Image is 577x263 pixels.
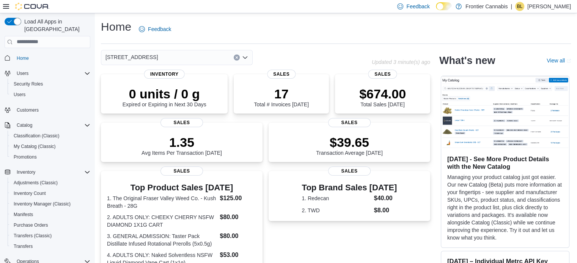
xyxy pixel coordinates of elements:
[14,105,90,115] span: Customers
[11,90,28,99] a: Users
[8,79,93,89] button: Security Roles
[11,221,51,230] a: Purchase Orders
[302,183,397,192] h3: Top Brand Sales [DATE]
[11,178,90,187] span: Adjustments (Classic)
[2,167,93,177] button: Inventory
[11,210,90,219] span: Manifests
[160,167,203,176] span: Sales
[11,153,40,162] a: Promotions
[372,59,430,65] p: Updated 3 minute(s) ago
[374,206,397,215] dd: $8.00
[101,19,131,34] h1: Home
[11,142,90,151] span: My Catalog (Classic)
[8,89,93,100] button: Users
[8,199,93,209] button: Inventory Manager (Classic)
[105,53,158,62] span: [STREET_ADDRESS]
[14,212,33,218] span: Manifests
[566,59,571,63] svg: External link
[17,107,39,113] span: Customers
[11,178,61,187] a: Adjustments (Classic)
[14,121,90,130] span: Catalog
[136,22,174,37] a: Feedback
[107,183,256,192] h3: Top Product Sales [DATE]
[328,167,371,176] span: Sales
[14,69,90,78] span: Users
[8,131,93,141] button: Classification (Classic)
[439,54,495,67] h2: What's new
[2,68,93,79] button: Users
[107,213,217,229] dt: 2. ADULTS ONLY: CHEEKY CHERRY NSFW DIAMOND 1X1G CART
[11,210,36,219] a: Manifests
[11,131,63,140] a: Classification (Classic)
[148,25,171,33] span: Feedback
[17,122,32,128] span: Catalog
[107,232,217,247] dt: 3. GENERAL ADMISSION: Taster Pack Distillate Infused Rotational Prerolls (5x0.5g)
[8,188,93,199] button: Inventory Count
[2,104,93,115] button: Customers
[14,168,90,177] span: Inventory
[517,2,523,11] span: BL
[15,3,49,10] img: Cova
[14,92,25,98] span: Users
[17,169,35,175] span: Inventory
[14,180,58,186] span: Adjustments (Classic)
[359,86,406,101] p: $674.00
[267,70,296,79] span: Sales
[14,154,37,160] span: Promotions
[14,106,42,115] a: Customers
[11,231,55,240] a: Transfers (Classic)
[436,2,452,10] input: Dark Mode
[302,195,371,202] dt: 1. Redecan
[2,120,93,131] button: Catalog
[547,58,571,64] a: View allExternal link
[17,70,28,76] span: Users
[14,243,33,249] span: Transfers
[21,18,90,33] span: Load All Apps in [GEOGRAPHIC_DATA]
[302,207,371,214] dt: 2. TWD
[11,153,90,162] span: Promotions
[123,86,206,107] div: Expired or Expiring in Next 30 Days
[8,209,93,220] button: Manifests
[14,233,52,239] span: Transfers (Classic)
[11,231,90,240] span: Transfers (Classic)
[11,199,90,209] span: Inventory Manager (Classic)
[11,79,46,89] a: Security Roles
[141,135,222,150] p: 1.35
[465,2,508,11] p: Frontier Cannabis
[2,53,93,64] button: Home
[11,221,90,230] span: Purchase Orders
[14,168,38,177] button: Inventory
[527,2,571,11] p: [PERSON_NAME]
[11,199,74,209] a: Inventory Manager (Classic)
[14,133,60,139] span: Classification (Classic)
[511,2,512,11] p: |
[254,86,308,101] p: 17
[14,190,46,196] span: Inventory Count
[144,70,185,79] span: Inventory
[8,177,93,188] button: Adjustments (Classic)
[359,86,406,107] div: Total Sales [DATE]
[447,173,563,241] p: Managing your product catalog just got easier. Our new Catalog (Beta) puts more information at yo...
[11,142,59,151] a: My Catalog (Classic)
[254,86,308,107] div: Total # Invoices [DATE]
[8,141,93,152] button: My Catalog (Classic)
[11,131,90,140] span: Classification (Classic)
[14,53,90,63] span: Home
[242,54,248,61] button: Open list of options
[107,195,217,210] dt: 1. The Original Fraser Valley Weed Co. - Kush Breath - 28G
[406,3,429,10] span: Feedback
[8,220,93,230] button: Purchase Orders
[515,2,524,11] div: Brionne Lavoie
[14,143,56,149] span: My Catalog (Classic)
[220,213,256,222] dd: $80.00
[8,230,93,241] button: Transfers (Classic)
[14,54,32,63] a: Home
[234,54,240,61] button: Clear input
[8,152,93,162] button: Promotions
[8,241,93,252] button: Transfers
[14,201,71,207] span: Inventory Manager (Classic)
[220,251,256,260] dd: $53.00
[141,135,222,156] div: Avg Items Per Transaction [DATE]
[11,79,90,89] span: Security Roles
